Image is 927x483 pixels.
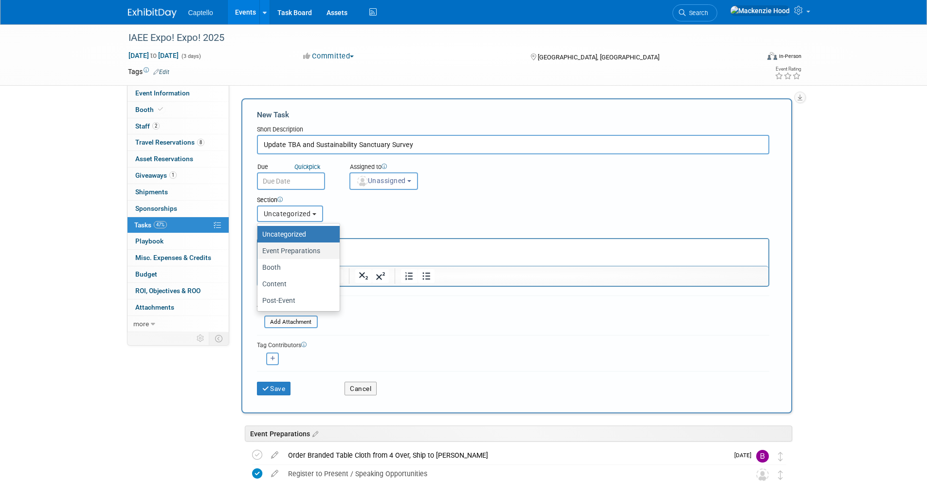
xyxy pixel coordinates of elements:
label: Event Preparations [262,244,330,257]
span: to [149,52,158,59]
a: Event Information [127,85,229,101]
button: Committed [300,51,358,61]
button: Save [257,382,291,395]
div: Tag Contributors [257,339,769,350]
span: [DATE] [DATE] [128,51,179,60]
span: Budget [135,270,157,278]
span: Attachments [135,303,174,311]
div: Order Branded Table Cloth from 4 Over, Ship to [PERSON_NAME] [283,447,728,464]
div: Assigned to [349,163,467,172]
div: Event Preparations [245,426,792,442]
span: [DATE] [734,452,756,459]
div: Section [257,196,726,205]
span: Search [686,9,708,17]
span: Uncategorized [264,210,311,218]
div: In-Person [779,53,801,60]
a: Edit sections [310,428,318,438]
span: ROI, Objectives & ROO [135,287,200,295]
span: Event Information [135,89,190,97]
span: Tasks [134,221,167,229]
span: Sponsorships [135,204,177,212]
label: Content [262,278,330,290]
span: Staff [135,122,160,130]
span: 1 [169,171,177,179]
a: more [127,316,229,332]
div: Event Rating [775,67,801,72]
a: Shipments [127,184,229,200]
button: Subscript [355,269,372,283]
button: Numbered list [401,269,418,283]
a: Staff2 [127,118,229,134]
img: Brad Froese [756,450,769,463]
td: Personalize Event Tab Strip [192,332,209,345]
span: Captello [188,9,213,17]
a: edit [266,469,283,478]
i: Move task [778,470,783,480]
input: Due Date [257,172,325,190]
a: Asset Reservations [127,151,229,167]
a: Giveaways1 [127,167,229,184]
span: Giveaways [135,171,177,179]
i: Quick [294,163,309,170]
iframe: Rich Text Area [258,239,768,266]
input: Name of task or a short description [257,135,769,154]
div: Register to Present / Speaking Opportunities [283,465,737,482]
button: Superscript [372,269,389,283]
div: Short Description [257,125,769,135]
a: Misc. Expenses & Credits [127,250,229,266]
i: Booth reservation complete [158,107,163,112]
span: Booth [135,106,165,113]
i: Move task [778,452,783,461]
span: 2 [152,122,160,130]
span: Shipments [135,188,168,196]
a: edit [266,451,283,460]
div: Due [257,163,335,172]
span: (3 days) [181,53,201,59]
img: Unassigned [756,468,769,481]
span: Misc. Expenses & Credits [135,254,211,261]
img: Mackenzie Hood [730,5,790,16]
span: 8 [197,139,204,146]
div: IAEE Expo! Expo! 2025 [125,29,745,47]
a: Quickpick [292,163,322,171]
img: ExhibitDay [128,8,177,18]
span: [GEOGRAPHIC_DATA], [GEOGRAPHIC_DATA] [538,54,659,61]
a: ROI, Objectives & ROO [127,283,229,299]
td: Tags [128,67,169,76]
button: Underline [327,269,343,283]
button: Uncategorized [257,205,323,222]
label: Uncategorized [262,228,330,241]
span: more [133,320,149,328]
div: Details [257,224,769,238]
div: Event Format [702,51,802,65]
img: Format-Inperson.png [767,52,777,60]
button: Unassigned [349,172,418,190]
span: Unassigned [356,177,406,185]
span: Asset Reservations [135,155,193,163]
div: New Task [257,110,769,120]
button: Cancel [345,382,377,395]
a: Sponsorships [127,201,229,217]
a: Search [673,4,717,21]
span: Playbook [135,237,164,245]
a: Edit [153,69,169,75]
span: Travel Reservations [135,138,204,146]
a: Tasks47% [127,217,229,233]
a: Playbook [127,233,229,249]
label: Post-Event [262,294,330,307]
a: Booth [127,102,229,118]
a: Attachments [127,299,229,316]
span: 47% [154,221,167,228]
a: Budget [127,266,229,282]
td: Toggle Event Tabs [209,332,229,345]
label: Booth [262,261,330,274]
a: Travel Reservations8 [127,134,229,150]
button: Bullet list [418,269,435,283]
